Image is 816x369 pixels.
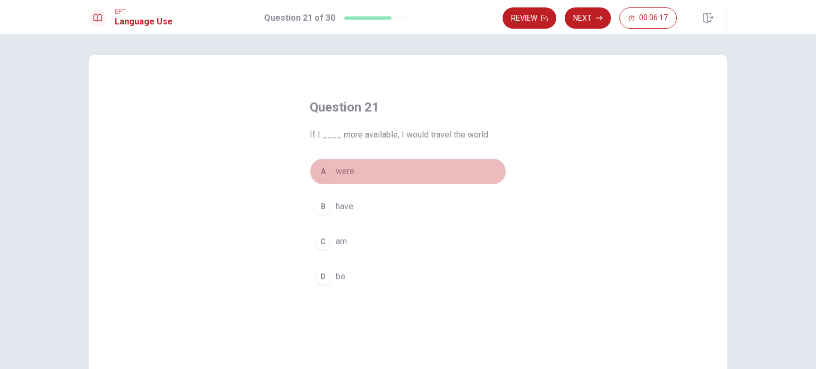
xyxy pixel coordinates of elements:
[310,99,506,116] h4: Question 21
[639,14,668,22] span: 00:06:17
[310,263,506,290] button: Dbe
[619,7,677,29] button: 00:06:17
[310,158,506,185] button: Awere
[314,268,331,285] div: D
[565,7,611,29] button: Next
[336,270,345,283] span: be
[310,128,506,141] span: If I ____ more available, I would travel the world.
[314,163,331,180] div: A
[336,165,354,178] span: were
[314,198,331,215] div: B
[503,7,556,29] button: Review
[314,233,331,250] div: C
[264,12,335,24] h1: Question 21 of 30
[336,200,353,213] span: have
[115,15,173,28] h1: Language Use
[336,235,347,248] span: am
[310,193,506,220] button: Bhave
[115,8,173,15] span: EPT
[310,228,506,255] button: Cam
